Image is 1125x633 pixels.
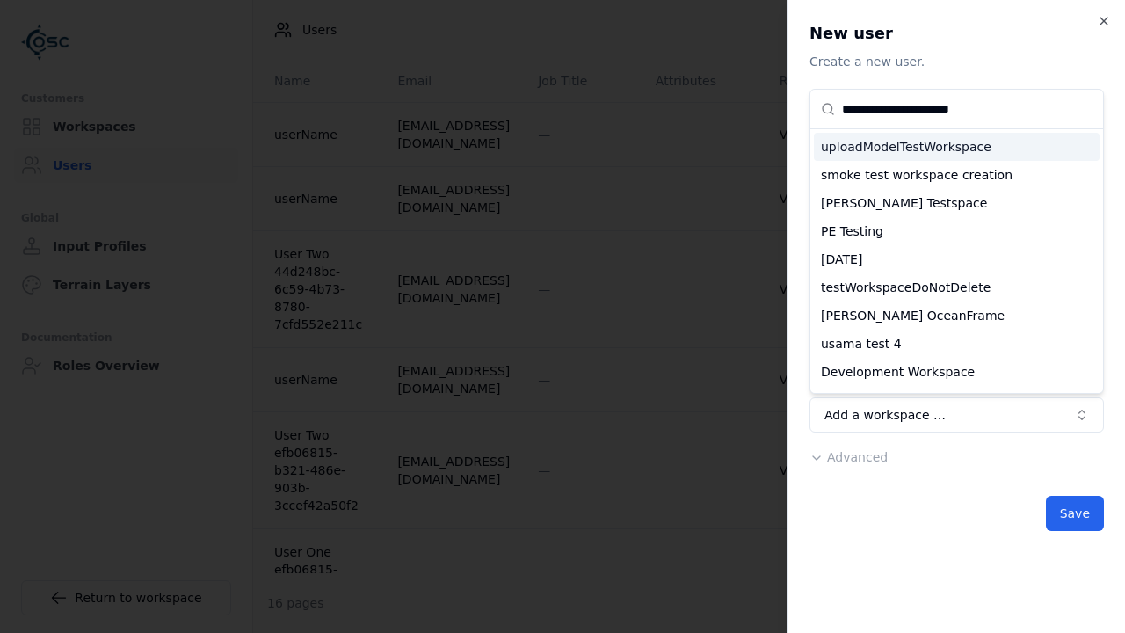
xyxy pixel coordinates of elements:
div: [PERSON_NAME] OceanFrame [814,302,1100,330]
div: [DATE] [814,245,1100,273]
div: Mobility_STG [814,386,1100,414]
div: Suggestions [810,129,1103,393]
div: PE Testing [814,217,1100,245]
div: usama test 4 [814,330,1100,358]
div: Development Workspace [814,358,1100,386]
div: [PERSON_NAME] Testspace [814,189,1100,217]
div: smoke test workspace creation [814,161,1100,189]
div: uploadModelTestWorkspace [814,133,1100,161]
div: testWorkspaceDoNotDelete [814,273,1100,302]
